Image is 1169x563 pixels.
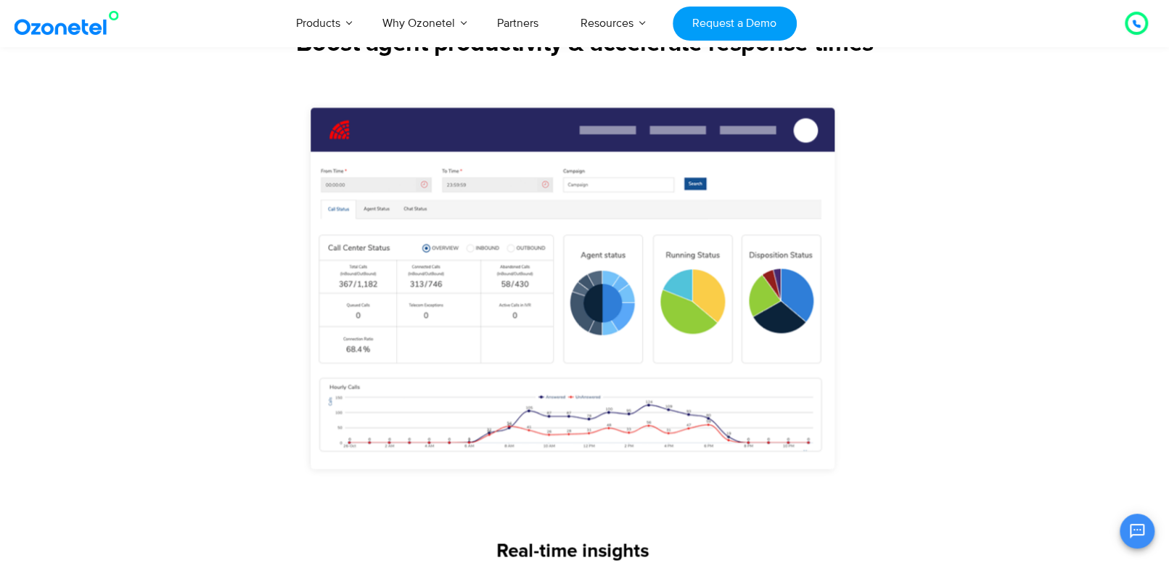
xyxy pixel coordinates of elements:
button: Open chat [1120,514,1154,548]
img: <strong>Real-time insights</strong> [224,95,921,527]
a: Request a Demo [673,7,797,41]
strong: Real-time insights [496,541,649,560]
